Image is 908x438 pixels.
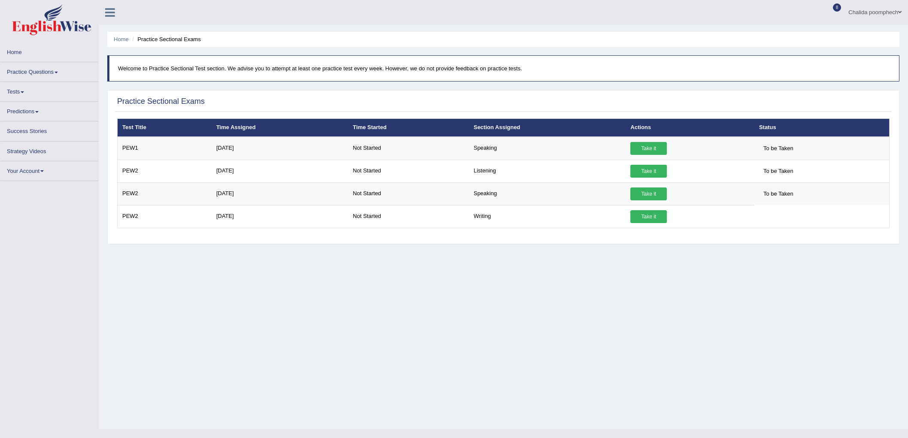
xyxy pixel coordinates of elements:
[759,142,798,155] span: To be Taken
[0,42,98,59] a: Home
[118,119,212,137] th: Test Title
[118,137,212,160] td: PEW1
[118,64,890,72] p: Welcome to Practice Sectional Test section. We advise you to attempt at least one practice test e...
[212,119,348,137] th: Time Assigned
[348,160,469,182] td: Not Started
[114,36,129,42] a: Home
[348,137,469,160] td: Not Started
[626,119,754,137] th: Actions
[348,182,469,205] td: Not Started
[0,82,98,99] a: Tests
[469,160,626,182] td: Listening
[754,119,890,137] th: Status
[118,160,212,182] td: PEW2
[130,35,201,43] li: Practice Sectional Exams
[0,161,98,178] a: Your Account
[759,165,798,178] span: To be Taken
[212,137,348,160] td: [DATE]
[0,121,98,138] a: Success Stories
[630,165,667,178] a: Take it
[348,205,469,228] td: Not Started
[117,97,205,106] h2: Practice Sectional Exams
[0,142,98,158] a: Strategy Videos
[212,160,348,182] td: [DATE]
[630,210,667,223] a: Take it
[0,102,98,118] a: Predictions
[0,62,98,79] a: Practice Questions
[469,137,626,160] td: Speaking
[118,182,212,205] td: PEW2
[630,142,667,155] a: Take it
[469,205,626,228] td: Writing
[118,205,212,228] td: PEW2
[630,187,667,200] a: Take it
[469,182,626,205] td: Speaking
[212,182,348,205] td: [DATE]
[759,187,798,200] span: To be Taken
[212,205,348,228] td: [DATE]
[833,3,841,12] span: 8
[348,119,469,137] th: Time Started
[469,119,626,137] th: Section Assigned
